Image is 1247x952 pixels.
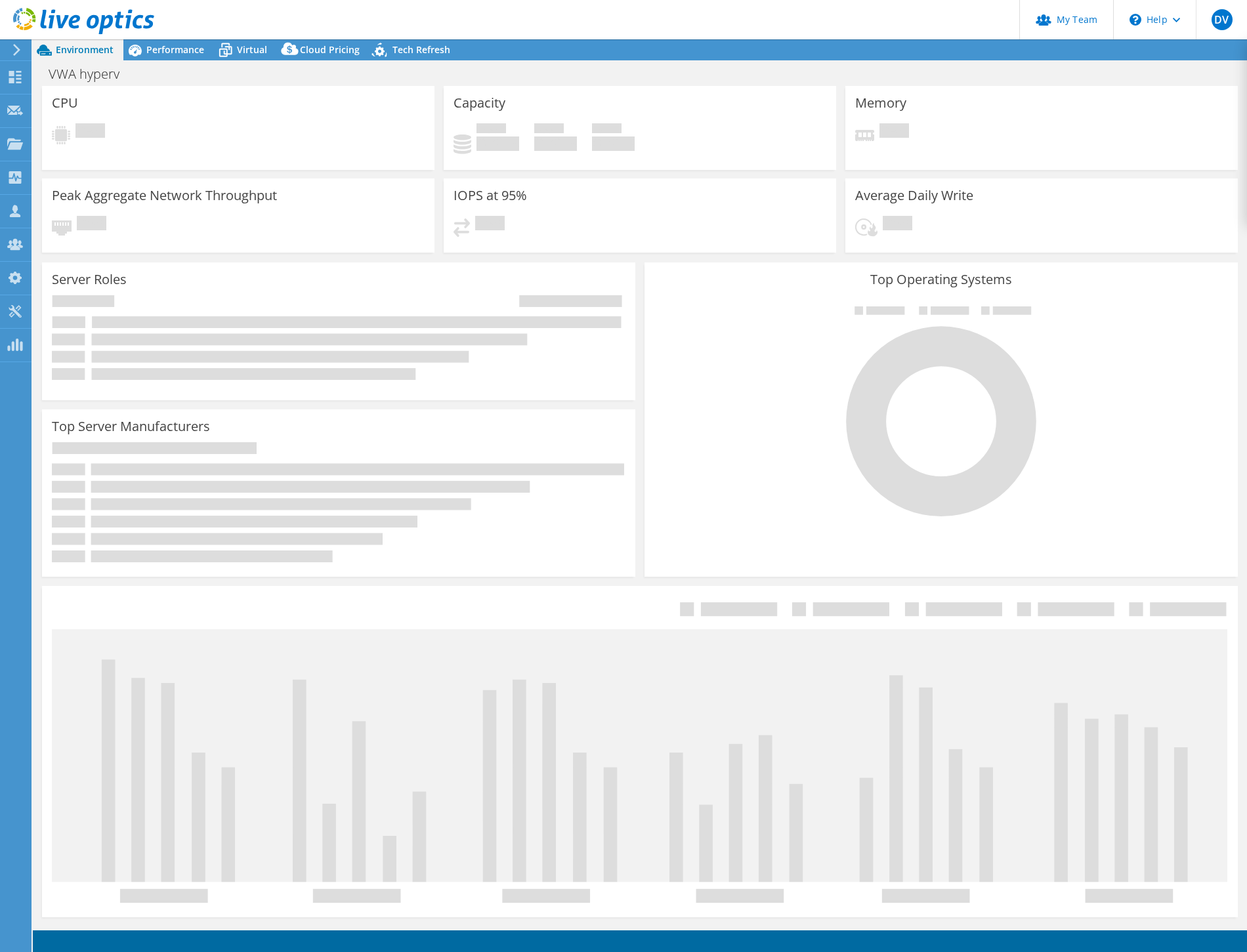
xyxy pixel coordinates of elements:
[300,43,360,56] span: Cloud Pricing
[454,96,505,110] h3: Capacity
[883,216,912,234] span: Pending
[534,136,577,151] h4: 0 GiB
[146,43,204,56] span: Performance
[75,123,105,141] span: Pending
[52,419,210,434] h3: Top Server Manufacturers
[476,136,519,151] h4: 0 GiB
[392,43,450,56] span: Tech Refresh
[237,43,267,56] span: Virtual
[52,188,277,203] h3: Peak Aggregate Network Throughput
[454,188,527,203] h3: IOPS at 95%
[592,123,622,136] span: Total
[534,123,564,136] span: Free
[476,123,506,136] span: Used
[52,96,78,110] h3: CPU
[1212,9,1233,30] span: DV
[654,272,1228,287] h3: Top Operating Systems
[475,216,505,234] span: Pending
[56,43,114,56] span: Environment
[855,188,973,203] h3: Average Daily Write
[879,123,909,141] span: Pending
[592,136,635,151] h4: 0 GiB
[52,272,127,287] h3: Server Roles
[1130,14,1141,26] svg: \n
[43,67,140,81] h1: VWA hyperv
[855,96,906,110] h3: Memory
[77,216,106,234] span: Pending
